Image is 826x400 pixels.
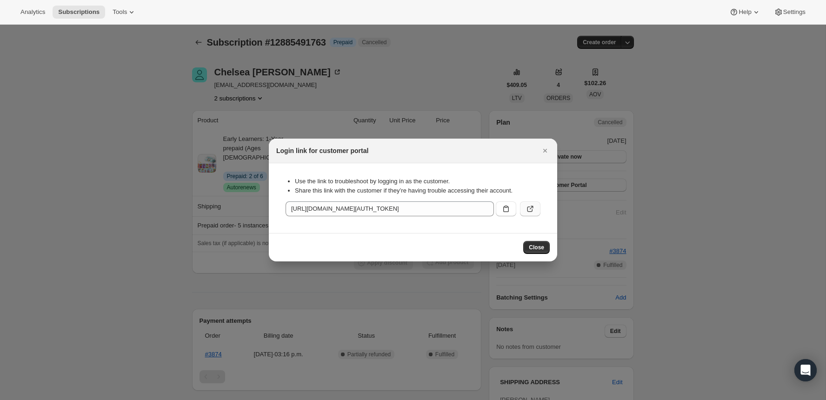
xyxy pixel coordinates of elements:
[58,8,100,16] span: Subscriptions
[276,146,368,155] h2: Login link for customer portal
[295,177,540,186] li: Use the link to troubleshoot by logging in as the customer.
[739,8,751,16] span: Help
[724,6,766,19] button: Help
[794,359,817,381] div: Open Intercom Messenger
[20,8,45,16] span: Analytics
[107,6,142,19] button: Tools
[783,8,806,16] span: Settings
[539,144,552,157] button: Close
[113,8,127,16] span: Tools
[523,241,550,254] button: Close
[15,6,51,19] button: Analytics
[529,244,544,251] span: Close
[295,186,540,195] li: Share this link with the customer if they’re having trouble accessing their account.
[53,6,105,19] button: Subscriptions
[768,6,811,19] button: Settings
